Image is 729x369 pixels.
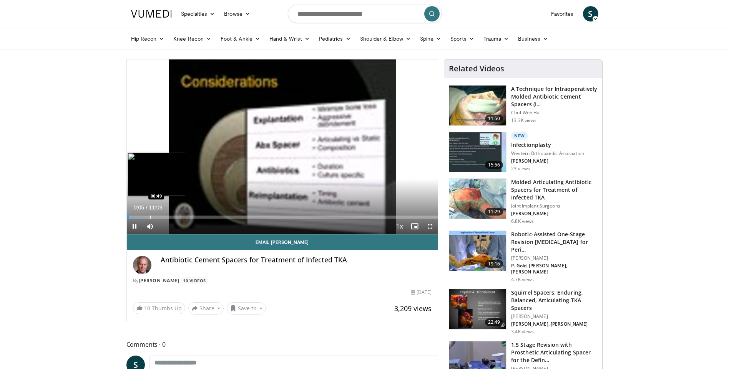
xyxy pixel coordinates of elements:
img: 1158073_3.png.150x105_q85_crop-smart_upscale.jpg [449,86,506,125]
a: Hip Recon [126,31,169,46]
a: Trauma [479,31,514,46]
p: Western Orthopaedic Association [511,150,584,156]
h3: Squirrel Spacers: Enduring, Balanced, Articulating TKA Spacers [511,289,598,312]
p: Joint Implant Surgeons [511,203,598,209]
img: VuMedi Logo [131,10,172,18]
span: 22:49 [485,318,503,326]
p: 13.3K views [511,117,536,124]
div: [DATE] [411,289,432,296]
a: S [583,6,598,21]
a: Foot & Ankle [216,31,265,46]
a: Knee Recon [169,31,216,46]
button: Enable picture-in-picture mode [407,219,422,234]
a: 11:29 Molded Articulating Antibiotic Spacers for Treatment of Infected TKA Joint Implant Surgeons... [449,178,598,224]
a: Spine [415,31,446,46]
h4: Related Videos [449,64,504,73]
button: Share [188,302,224,315]
h3: 1.5 Stage Revision with Prosthetic Articulating Spacer for the Defin… [511,341,598,364]
a: 19:16 Robotic-Assisted One-Stage Revision [MEDICAL_DATA] for Peri… [PERSON_NAME] P. Gold, [PERSON... [449,231,598,283]
span: 11:09 [149,204,162,211]
a: Specialties [176,6,220,21]
span: 0:05 [134,204,144,211]
span: Comments 0 [126,339,438,349]
img: lom5_3.png.150x105_q85_crop-smart_upscale.jpg [449,179,506,219]
a: 10 Thumbs Up [133,302,185,314]
a: Shoulder & Elbow [355,31,415,46]
img: 7690c41b-e8f2-40ca-8292-ee3b379d6f2f.150x105_q85_crop-smart_upscale.jpg [449,231,506,271]
p: [PERSON_NAME], [PERSON_NAME] [511,321,598,327]
button: Playback Rate [392,219,407,234]
h3: Molded Articulating Antibiotic Spacers for Treatment of Infected TKA [511,178,598,201]
img: image.jpeg [128,153,185,196]
span: / [146,204,148,211]
a: 22:49 Squirrel Spacers: Enduring, Balanced, Articulating TKA Spacers [PERSON_NAME] [PERSON_NAME],... [449,289,598,335]
p: P. Gold, [PERSON_NAME], [PERSON_NAME] [511,263,598,275]
a: 15:56 New Infectionplasty Western Orthopaedic Association [PERSON_NAME] 23 views [449,132,598,173]
p: [PERSON_NAME] [511,255,598,261]
p: 4.7K views [511,277,534,283]
img: 42a07a08-9996-4bcc-a6d0-8f805b00a672.150x105_q85_crop-smart_upscale.jpg [449,289,506,329]
a: Pediatrics [314,31,355,46]
button: Mute [142,219,158,234]
img: Avatar [133,256,151,274]
h3: Robotic-Assisted One-Stage Revision [MEDICAL_DATA] for Peri… [511,231,598,254]
p: [PERSON_NAME] [511,313,598,320]
span: 10 [144,305,150,312]
a: Business [513,31,553,46]
div: By [133,277,432,284]
button: Pause [127,219,142,234]
p: [PERSON_NAME] [511,158,584,164]
p: Chul-Won Ha [511,110,598,116]
a: Email [PERSON_NAME] [127,234,438,250]
a: Browse [219,6,255,21]
span: 11:50 [485,115,503,122]
p: 6.8K views [511,218,534,224]
h3: Infectionplasty [511,141,584,149]
h3: A Technique for Intraoperatively Molded Antibiotic Cement Spacers (I… [511,85,598,108]
a: [PERSON_NAME] [139,277,179,284]
div: Progress Bar [127,216,438,219]
span: 19:16 [485,260,503,268]
a: 11:50 A Technique for Intraoperatively Molded Antibiotic Cement Spacers (I… Chul-Won Ha 13.3K views [449,85,598,126]
a: Sports [446,31,479,46]
input: Search topics, interventions [288,5,442,23]
span: 15:56 [485,161,503,169]
button: Fullscreen [422,219,438,234]
p: 3.4K views [511,329,534,335]
span: 3,209 views [394,304,432,313]
button: Save to [227,302,266,315]
span: 11:29 [485,208,503,216]
img: defd2617-4ce0-4acc-beac-5c3ab10912bf.150x105_q85_crop-smart_upscale.jpg [449,132,506,172]
a: 10 Videos [181,277,209,284]
a: Favorites [546,6,578,21]
video-js: Video Player [127,59,438,234]
h4: Antibiotic Cement Spacers for Treatment of Infected TKA [161,256,432,264]
a: Hand & Wrist [265,31,314,46]
p: New [511,132,528,140]
p: [PERSON_NAME] [511,211,598,217]
p: 23 views [511,166,530,172]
